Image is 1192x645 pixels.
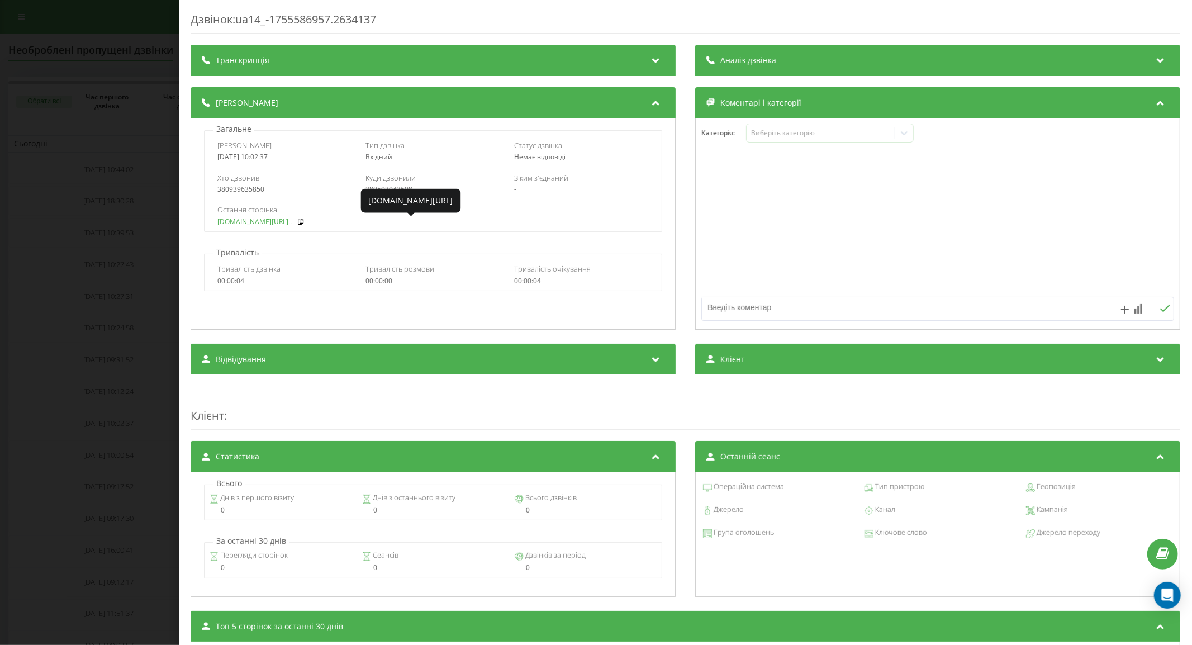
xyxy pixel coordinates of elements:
[514,140,562,150] span: Статус дзвінка
[371,550,398,561] span: Сеансів
[514,264,591,274] span: Тривалість очікування
[712,481,784,492] span: Операційна система
[524,492,577,504] span: Всього дзвінків
[365,173,416,183] span: Куди дзвонили
[1154,582,1181,609] div: Open Intercom Messenger
[720,354,745,365] span: Клієнт
[365,152,392,162] span: Вхідний
[362,506,504,514] div: 0
[213,535,289,547] p: За останні 30 днів
[365,264,434,274] span: Тривалість розмови
[210,506,352,514] div: 0
[514,186,649,193] div: -
[216,97,278,108] span: [PERSON_NAME]
[217,205,277,215] span: Остання сторінка
[1035,481,1076,492] span: Геопозиція
[217,153,352,161] div: [DATE] 10:02:37
[720,451,780,462] span: Останній сеанс
[213,247,262,258] p: Тривалість
[1035,527,1100,538] span: Джерело переходу
[712,504,744,515] span: Джерело
[217,277,352,285] div: 00:00:04
[217,140,272,150] span: [PERSON_NAME]
[873,504,895,515] span: Канал
[873,481,924,492] span: Тип пристрою
[365,277,500,285] div: 00:00:00
[217,173,259,183] span: Хто дзвонив
[216,354,266,365] span: Відвідування
[873,527,927,538] span: Ключове слово
[219,492,294,504] span: Днів з першого візиту
[217,264,281,274] span: Тривалість дзвінка
[720,55,776,66] span: Аналіз дзвінка
[210,564,352,572] div: 0
[371,492,455,504] span: Днів з останнього візиту
[217,218,292,226] a: [DOMAIN_NAME][URL]..
[712,527,774,538] span: Група оголошень
[219,550,288,561] span: Перегляди сторінок
[216,451,259,462] span: Статистика
[213,478,245,489] p: Всього
[1035,504,1068,515] span: Кампанія
[191,12,1180,34] div: Дзвінок : ua14_-1755586957.2634137
[191,408,224,423] span: Клієнт
[514,152,566,162] span: Немає відповіді
[191,386,1180,430] div: :
[514,277,649,285] div: 00:00:04
[213,124,254,135] p: Загальне
[216,621,343,632] span: Топ 5 сторінок за останні 30 днів
[515,506,657,514] div: 0
[514,173,568,183] span: З ким з'єднаний
[701,129,746,137] h4: Категорія :
[365,186,500,193] div: 380503043608
[365,140,405,150] span: Тип дзвінка
[362,564,504,572] div: 0
[524,550,586,561] span: Дзвінків за період
[720,97,801,108] span: Коментарі і категорії
[751,129,891,137] div: Виберіть категорію
[515,564,657,572] div: 0
[216,55,269,66] span: Транскрипція
[217,186,352,193] div: 380939635850
[369,195,453,206] div: [DOMAIN_NAME][URL]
